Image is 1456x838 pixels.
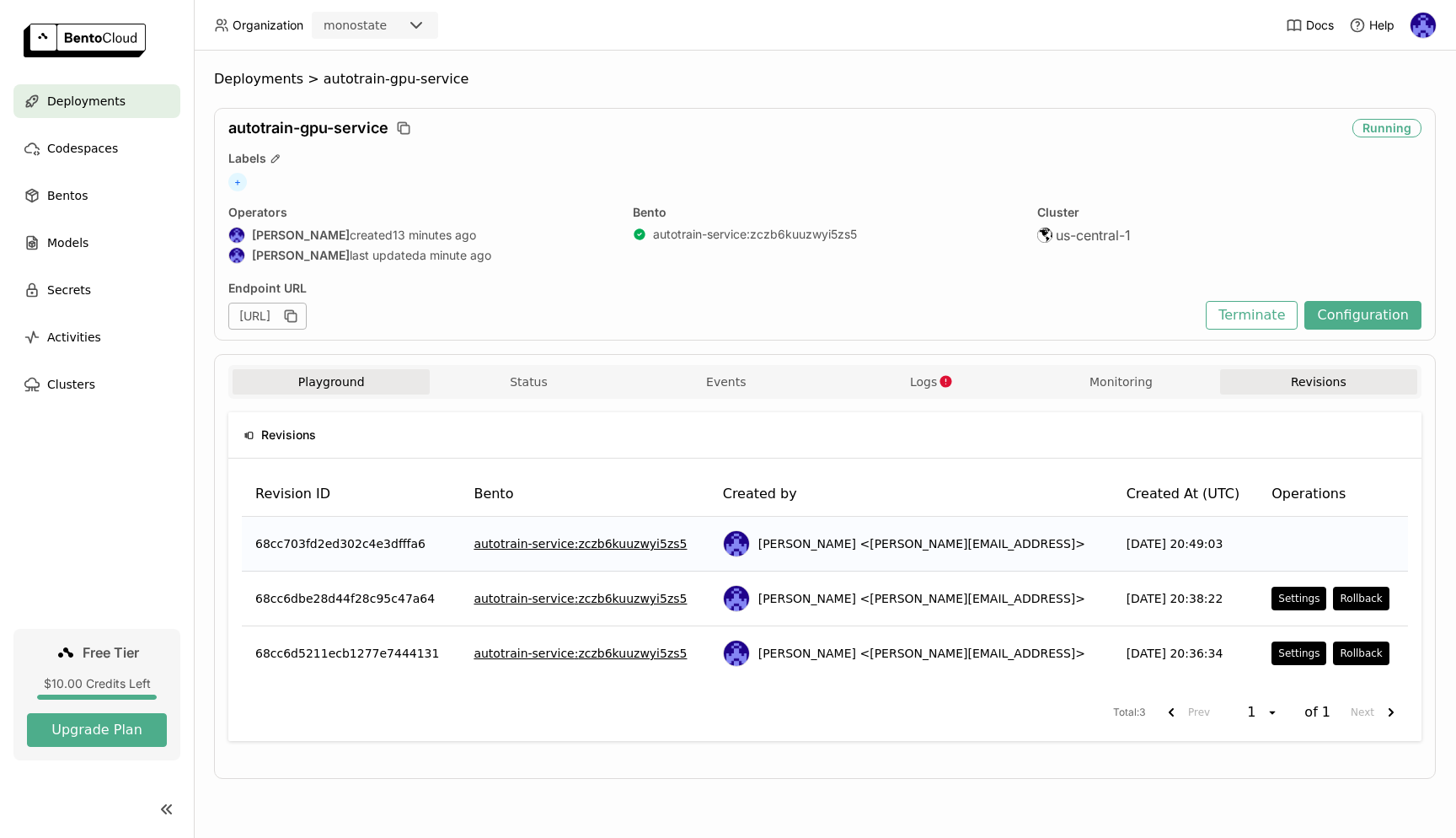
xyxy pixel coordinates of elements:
[13,629,180,760] a: Free Tier$10.00 Credits LeftUpgrade Plan
[653,227,857,242] a: autotrain-service:zczb6kuuzwyi5zs5
[1340,592,1382,605] div: Rollback
[430,369,627,395] button: Status
[47,280,91,300] span: Secrets
[1113,472,1259,517] th: Created At (UTC)
[214,71,1436,88] nav: Breadcrumbs navigation
[229,228,244,243] img: Andrew correa
[1306,18,1334,33] span: Docs
[758,535,1085,552] span: [PERSON_NAME] <[PERSON_NAME][EMAIL_ADDRESS]>
[228,281,1197,296] div: Endpoint URL
[1271,642,1326,665] button: Settings
[13,179,180,212] a: Bentos
[1266,706,1279,719] svg: open
[709,472,1113,517] th: Created by
[388,18,390,35] input: Selected monostate.
[1344,697,1408,728] button: next page. current page 1 of 1
[303,71,324,88] span: >
[1220,369,1417,395] button: Revisions
[1258,472,1408,517] th: Operations
[758,590,1085,607] span: [PERSON_NAME] <[PERSON_NAME][EMAIL_ADDRESS]>
[261,426,316,444] span: Revisions
[1369,18,1394,33] span: Help
[1304,704,1330,721] span: of 1
[633,205,1017,220] div: Bento
[13,273,180,307] a: Secrets
[724,531,749,556] img: Andrew correa
[228,227,613,244] div: created
[252,248,350,263] strong: [PERSON_NAME]
[47,327,101,347] span: Activities
[242,472,460,517] th: Revision ID
[13,132,180,165] a: Codespaces
[214,71,303,88] span: Deployments
[1271,587,1326,610] button: Settings
[460,472,709,517] th: Bento
[474,590,687,607] a: autotrain-service:zczb6kuuzwyi5zs5
[628,369,825,395] button: Events
[1242,704,1266,721] div: 1
[1333,587,1389,610] button: Rollback
[1113,705,1146,721] span: Total : 3
[724,641,749,666] img: Andrew correa
[1022,369,1219,395] button: Monitoring
[1113,517,1259,572] td: [DATE] 20:49:03
[13,368,180,401] a: Clusters
[255,645,439,662] span: 68cc6d5211ecb1277e7444131
[228,151,1421,166] div: Labels
[1410,13,1436,38] img: Andrew correa
[1340,647,1382,660] div: Rollback
[393,228,476,243] span: 13 minutes ago
[1333,642,1389,665] button: Rollback
[1056,227,1131,244] span: us-central-1
[233,18,303,33] span: Organization
[1278,592,1319,605] div: Settings
[420,248,491,263] span: a minute ago
[324,71,469,88] span: autotrain-gpu-service
[1154,697,1217,728] button: previous page. current page 1 of 1
[27,713,167,747] button: Upgrade Plan
[474,645,687,662] a: autotrain-service:zczb6kuuzwyi5zs5
[47,374,95,395] span: Clusters
[324,17,387,34] div: monostate
[228,303,307,330] div: [URL]
[1113,626,1259,680] td: [DATE] 20:36:34
[1286,17,1334,34] a: Docs
[474,535,687,552] a: autotrain-service:zczb6kuuzwyi5zs5
[83,644,139,661] span: Free Tier
[1113,572,1259,626] td: [DATE] 20:38:22
[252,228,350,243] strong: [PERSON_NAME]
[228,173,247,191] span: +
[1352,119,1421,137] div: Running
[229,248,244,263] img: Andrew correa
[47,233,88,253] span: Models
[13,320,180,354] a: Activities
[1278,647,1319,660] div: Settings
[255,535,426,552] span: 68cc703fd2ed302c4e3dfffa6
[724,586,749,611] img: Andrew correa
[255,590,435,607] span: 68cc6dbe28d44f28c95c47a64
[758,645,1085,662] span: [PERSON_NAME] <[PERSON_NAME][EMAIL_ADDRESS]>
[27,676,167,691] div: $10.00 Credits Left
[1349,17,1394,34] div: Help
[47,91,126,111] span: Deployments
[910,374,937,389] span: Logs
[228,205,613,220] div: Operators
[228,247,613,264] div: last updated
[13,226,180,260] a: Models
[24,24,146,57] img: logo
[13,84,180,118] a: Deployments
[228,119,388,137] span: autotrain-gpu-service
[47,185,88,206] span: Bentos
[1037,205,1421,220] div: Cluster
[233,369,430,395] button: Playground
[1206,301,1298,330] button: Terminate
[1304,301,1421,330] button: Configuration
[47,138,118,158] span: Codespaces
